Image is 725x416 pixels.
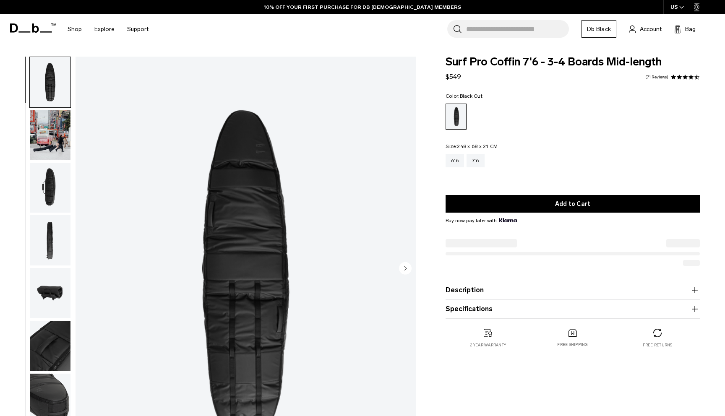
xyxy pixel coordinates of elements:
a: Support [127,14,149,44]
button: Specifications [446,304,700,314]
legend: Size: [446,144,498,149]
button: Surf Pro Coffin 7'6 - 3-4 Boards Mid-length [29,215,71,266]
span: Black Out [460,93,482,99]
button: Surf Pro Coffin 7'6 - 3-4 Boards Mid-length [29,57,71,108]
button: Surf Pro Coffin 7'6 - 3-4 Boards Mid-length [29,268,71,319]
span: 248 x 68 x 21 CM [457,143,498,149]
a: Account [629,24,662,34]
button: Add to Cart [446,195,700,213]
a: 6’6 [446,154,464,167]
button: Bag [674,24,696,34]
span: $549 [446,73,461,81]
img: Surf Pro Coffin 7'6 - 3-4 Boards Mid-length [30,57,70,107]
img: Surf Pro Coffin 7'6 - 3-4 Boards Mid-length [30,163,70,213]
span: Bag [685,25,696,34]
p: Free returns [643,342,673,348]
button: Next slide [399,262,412,276]
button: Surf Pro Coffin 7'6 - 3-4 Boards Mid-length [29,320,71,372]
legend: Color: [446,94,482,99]
p: 2 year warranty [470,342,506,348]
a: 71 reviews [645,75,668,79]
nav: Main Navigation [61,14,155,44]
a: Db Black [582,20,616,38]
a: Shop [68,14,82,44]
button: Surf Pro Coffin 7'6 - 3-4 Boards Mid-length [29,162,71,213]
button: Surf Pro Coffin 7'6 - 3-4 Boards Mid-length [29,109,71,161]
img: {"height" => 20, "alt" => "Klarna"} [499,218,517,222]
a: 7'6 [467,154,485,167]
a: Explore [94,14,115,44]
img: Surf Pro Coffin 7'6 - 3-4 Boards Mid-length [30,215,70,265]
span: Buy now pay later with [446,217,517,224]
a: Black Out [446,104,467,130]
img: Surf Pro Coffin 7'6 - 3-4 Boards Mid-length [30,268,70,318]
button: Description [446,285,700,295]
img: Surf Pro Coffin 7'6 - 3-4 Boards Mid-length [30,110,70,160]
span: Surf Pro Coffin 7'6 - 3-4 Boards Mid-length [446,57,700,68]
span: Account [640,25,662,34]
p: Free shipping [557,342,588,348]
a: 10% OFF YOUR FIRST PURCHASE FOR DB [DEMOGRAPHIC_DATA] MEMBERS [264,3,461,11]
img: Surf Pro Coffin 7'6 - 3-4 Boards Mid-length [30,321,70,371]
